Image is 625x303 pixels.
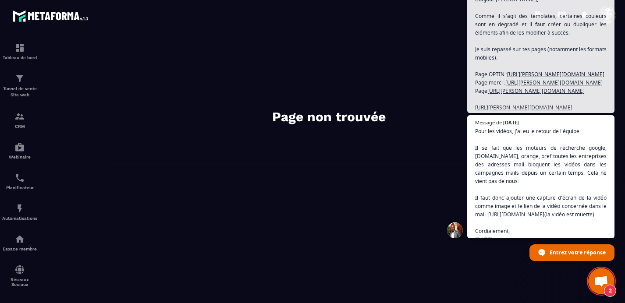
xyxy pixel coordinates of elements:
[2,67,37,105] a: formationformationTunnel de vente Site web
[588,268,614,294] div: Ouvrir le chat
[2,216,37,221] p: Automatisations
[2,124,37,129] p: CRM
[2,197,37,227] a: automationsautomationsAutomatisations
[14,142,25,152] img: automations
[14,73,25,84] img: formation
[197,108,460,126] h2: Page non trouvée
[2,105,37,135] a: formationformationCRM
[475,120,502,125] span: Message de
[2,227,37,258] a: automationsautomationsEspace membre
[2,86,37,98] p: Tunnel de vente Site web
[12,8,91,24] img: logo
[14,42,25,53] img: formation
[14,264,25,275] img: social-network
[2,166,37,197] a: schedulerschedulerPlanificateur
[2,135,37,166] a: automationsautomationsWebinaire
[503,120,519,125] span: [DATE]
[14,111,25,122] img: formation
[2,55,37,60] p: Tableau de bord
[2,36,37,67] a: formationformationTableau de bord
[475,127,607,243] span: Pour les vidéos, j'ai eu le retour de l'équipe. Il se fait que les moteurs de recherche google, [...
[2,185,37,190] p: Planificateur
[2,155,37,159] p: Webinaire
[2,247,37,251] p: Espace membre
[604,285,616,297] span: 2
[2,258,37,293] a: social-networksocial-networkRéseaux Sociaux
[2,277,37,287] p: Réseaux Sociaux
[14,234,25,244] img: automations
[14,203,25,214] img: automations
[550,245,606,260] span: Entrez votre réponse
[14,173,25,183] img: scheduler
